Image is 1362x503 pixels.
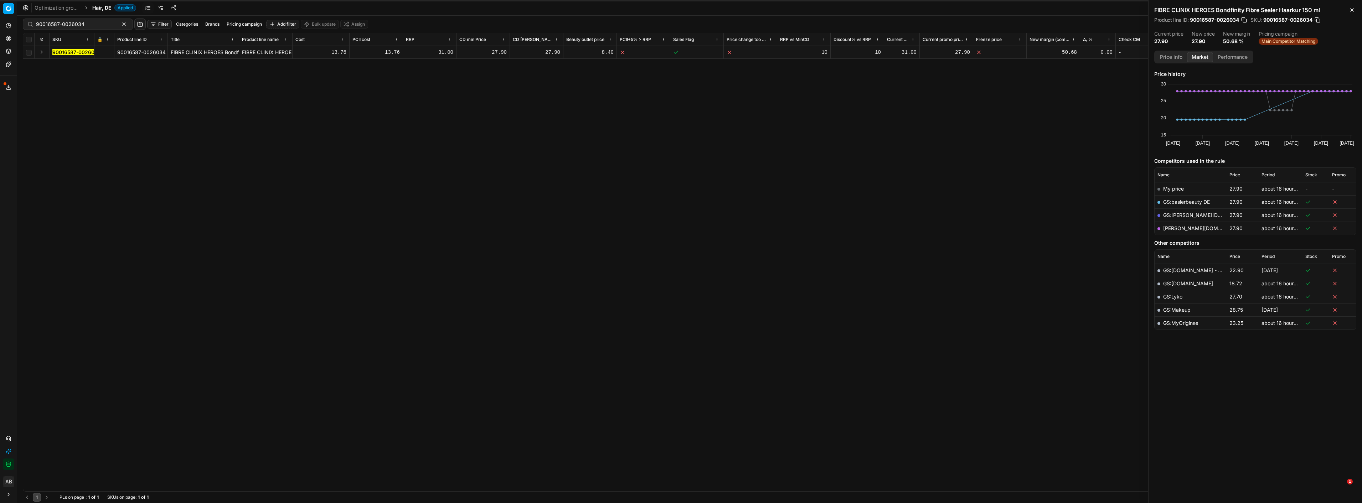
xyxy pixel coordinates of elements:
[1163,294,1182,300] a: GS:Lyko
[406,37,414,42] span: RRP
[1154,38,1183,45] dd: 27.90
[266,20,299,28] button: Add filter
[1332,172,1346,178] span: Promo
[513,37,553,42] span: CD [PERSON_NAME]
[147,20,172,28] button: Filter
[1262,172,1275,178] span: Period
[52,49,101,55] mark: 90016587-0026034
[1119,37,1140,42] span: Check CM
[295,49,346,56] div: 13.76
[1163,267,1260,273] a: GS:[DOMAIN_NAME] - Amazon.de-Seller
[1030,37,1070,42] span: New margin (common), %
[52,49,101,56] button: 90016587-0026034
[60,494,84,500] span: PLs on page
[1083,49,1113,56] div: 0.00
[37,35,46,44] button: Expand all
[1187,52,1213,62] button: Market
[1262,320,1306,326] span: about 16 hours ago
[1030,49,1077,56] div: 50.68
[1223,31,1250,36] dt: New margin
[1347,479,1353,484] span: 1
[242,49,289,56] div: FIBRE CLINIX HEROES Bondfinity Fibre Sealer Haarkur 150 ml
[834,49,881,56] div: 10
[1229,225,1243,231] span: 27.90
[340,20,368,28] button: Assign
[117,37,147,42] span: Product line ID
[1192,38,1214,45] dd: 27.90
[1263,16,1312,24] span: 90016587-0026034
[1262,212,1306,218] span: about 16 hours ago
[1332,479,1350,496] iframe: Intercom live chat
[887,37,909,42] span: Current price
[1340,140,1354,146] text: [DATE]
[352,49,400,56] div: 13.76
[1255,140,1269,146] text: [DATE]
[97,494,99,500] strong: 1
[1154,239,1356,247] h5: Other competitors
[1155,52,1187,62] button: Price info
[1161,98,1166,103] text: 25
[141,494,145,500] strong: of
[1163,280,1213,286] a: GS:[DOMAIN_NAME]
[1262,294,1306,300] span: about 16 hours ago
[1262,307,1278,313] span: [DATE]
[780,49,827,56] div: 10
[37,48,46,56] button: Expand
[923,49,970,56] div: 27.90
[60,494,99,500] div: :
[1262,254,1275,259] span: Period
[1154,6,1356,14] h2: FIBRE CLINIX HEROES Bondfinity Fibre Sealer Haarkur 150 ml
[1229,280,1242,286] span: 18.72
[92,4,136,11] span: Hair, DEApplied
[976,37,1002,42] span: Freeze price
[147,494,149,500] strong: 1
[97,37,103,42] span: 🔒
[23,493,51,502] nav: pagination
[1154,71,1356,78] h5: Price history
[1284,140,1299,146] text: [DATE]
[33,493,41,502] button: 1
[1190,16,1239,24] span: 90016587-0026034
[1154,17,1188,22] span: Product line ID :
[1229,320,1243,326] span: 23.25
[1157,254,1170,259] span: Name
[1213,52,1252,62] button: Performance
[1083,37,1093,42] span: Δ, %
[459,49,507,56] div: 27.90
[834,37,871,42] span: Discount% vs RRP
[301,20,339,28] button: Bulk update
[1157,172,1170,178] span: Name
[3,476,14,487] button: AB
[171,49,314,55] span: FIBRE CLINIX HEROES Bondfinity Fibre Sealer Haarkur 150 ml
[406,49,453,56] div: 31.00
[1229,254,1240,259] span: Price
[1229,199,1243,205] span: 27.90
[1314,140,1328,146] text: [DATE]
[1163,307,1191,313] a: GS:Makeup
[1163,212,1254,218] a: GS:[PERSON_NAME][DOMAIN_NAME]
[1196,140,1210,146] text: [DATE]
[1225,140,1239,146] text: [DATE]
[138,494,140,500] strong: 1
[1262,280,1306,286] span: about 16 hours ago
[1262,186,1306,192] span: about 16 hours ago
[1305,254,1317,259] span: Stock
[42,493,51,502] button: Go to next page
[295,37,305,42] span: Cost
[1116,46,1169,59] td: -
[117,49,165,56] div: 90016587-0026034
[513,49,560,56] div: 27.90
[1154,157,1356,165] h5: Competitors used in the rule
[1163,186,1184,192] span: My price
[3,476,14,487] span: AB
[224,20,265,28] button: Pricing campaign
[1161,81,1166,87] text: 30
[727,37,767,42] span: Price change too high
[1229,212,1243,218] span: 27.90
[1229,267,1244,273] span: 22.90
[1163,199,1210,205] a: GS:baslerbeauty DE
[242,37,279,42] span: Product line name
[1229,307,1243,313] span: 28.75
[91,494,96,500] strong: of
[92,4,112,11] span: Hair, DE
